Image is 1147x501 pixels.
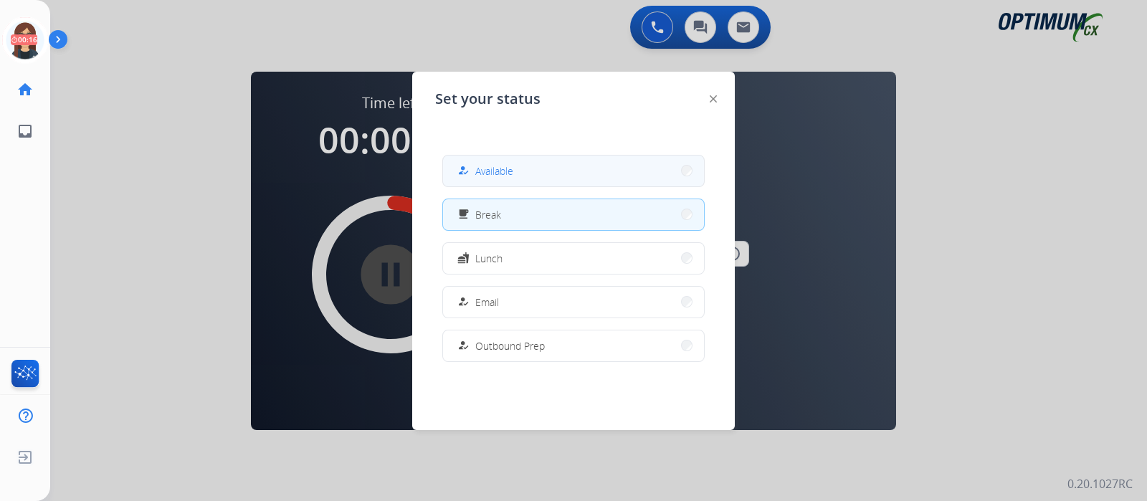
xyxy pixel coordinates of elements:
[16,81,34,98] mat-icon: home
[475,295,499,310] span: Email
[443,287,704,318] button: Email
[443,199,704,230] button: Break
[710,95,717,102] img: close-button
[457,209,470,221] mat-icon: free_breakfast
[457,340,470,352] mat-icon: how_to_reg
[1067,475,1133,492] p: 0.20.1027RC
[443,156,704,186] button: Available
[443,330,704,361] button: Outbound Prep
[457,165,470,177] mat-icon: how_to_reg
[443,243,704,274] button: Lunch
[435,89,541,109] span: Set your status
[16,123,34,140] mat-icon: inbox
[457,296,470,308] mat-icon: how_to_reg
[475,207,501,222] span: Break
[475,251,503,266] span: Lunch
[457,252,470,264] mat-icon: fastfood
[475,338,545,353] span: Outbound Prep
[475,163,513,178] span: Available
